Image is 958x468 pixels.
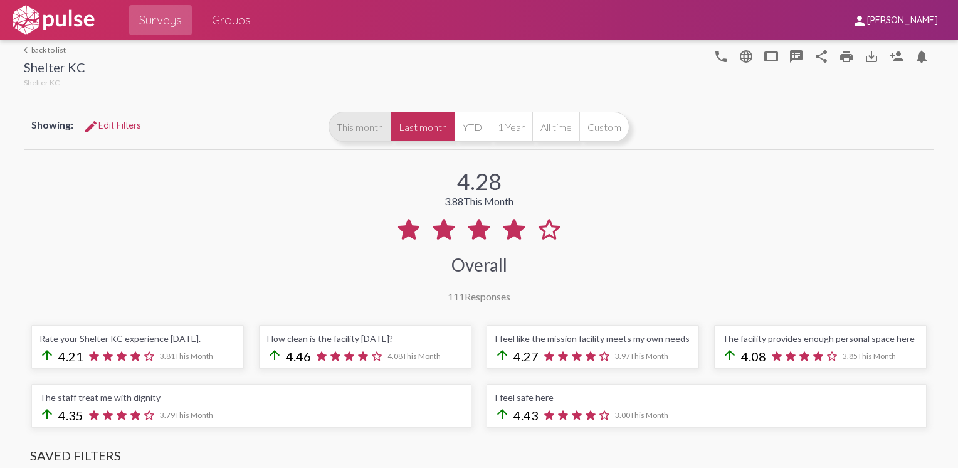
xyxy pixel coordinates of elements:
[457,168,502,195] div: 4.28
[445,195,513,207] div: 3.88
[834,43,859,68] a: print
[403,351,441,361] span: This Month
[175,351,213,361] span: This Month
[764,49,779,64] mat-icon: tablet
[267,333,463,344] div: How clean is the facility [DATE]?
[513,349,539,364] span: 4.27
[83,120,141,131] span: Edit Filters
[858,351,896,361] span: This Month
[495,407,510,422] mat-icon: arrow_upward
[842,8,948,31] button: [PERSON_NAME]
[708,43,734,68] button: language
[722,333,919,344] div: The facility provides enough personal space here
[58,408,83,423] span: 4.35
[39,407,55,422] mat-icon: arrow_upward
[809,43,834,68] button: Share
[286,349,311,364] span: 4.46
[739,49,754,64] mat-icon: language
[448,290,465,302] span: 111
[451,254,507,275] div: Overall
[630,351,668,361] span: This Month
[722,348,737,363] mat-icon: arrow_upward
[391,112,455,142] button: Last month
[864,49,879,64] mat-icon: Download
[495,333,691,344] div: I feel like the mission facility meets my own needs
[160,351,213,361] span: 3.81
[867,15,938,26] span: [PERSON_NAME]
[24,46,31,54] mat-icon: arrow_back_ios
[843,351,896,361] span: 3.85
[814,49,829,64] mat-icon: Share
[734,43,759,68] button: language
[39,392,463,403] div: The staff treat me with dignity
[31,119,73,130] span: Showing:
[759,43,784,68] button: tablet
[884,43,909,68] button: Person
[789,49,804,64] mat-icon: speaker_notes
[859,43,884,68] button: Download
[202,5,261,35] a: Groups
[463,195,513,207] span: This Month
[83,119,98,134] mat-icon: Edit Filters
[909,43,934,68] button: Bell
[387,351,441,361] span: 4.08
[24,60,85,78] div: Shelter KC
[39,333,236,344] div: Rate your Shelter KC experience [DATE].
[490,112,532,142] button: 1 Year
[329,112,391,142] button: This month
[448,290,510,302] div: Responses
[39,348,55,363] mat-icon: arrow_upward
[852,13,867,28] mat-icon: person
[839,49,854,64] mat-icon: print
[615,351,668,361] span: 3.97
[455,112,490,142] button: YTD
[495,348,510,363] mat-icon: arrow_upward
[175,410,213,420] span: This Month
[160,410,213,420] span: 3.79
[889,49,904,64] mat-icon: Person
[630,410,668,420] span: This Month
[139,9,182,31] span: Surveys
[24,45,85,55] a: back to list
[741,349,766,364] span: 4.08
[513,408,539,423] span: 4.43
[212,9,251,31] span: Groups
[267,348,282,363] mat-icon: arrow_upward
[784,43,809,68] button: speaker_notes
[58,349,83,364] span: 4.21
[579,112,629,142] button: Custom
[914,49,929,64] mat-icon: Bell
[129,5,192,35] a: Surveys
[713,49,729,64] mat-icon: language
[24,78,60,87] span: Shelter KC
[615,410,668,420] span: 3.00
[532,112,579,142] button: All time
[10,4,97,36] img: white-logo.svg
[73,114,151,137] button: Edit FiltersEdit Filters
[495,392,919,403] div: I feel safe here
